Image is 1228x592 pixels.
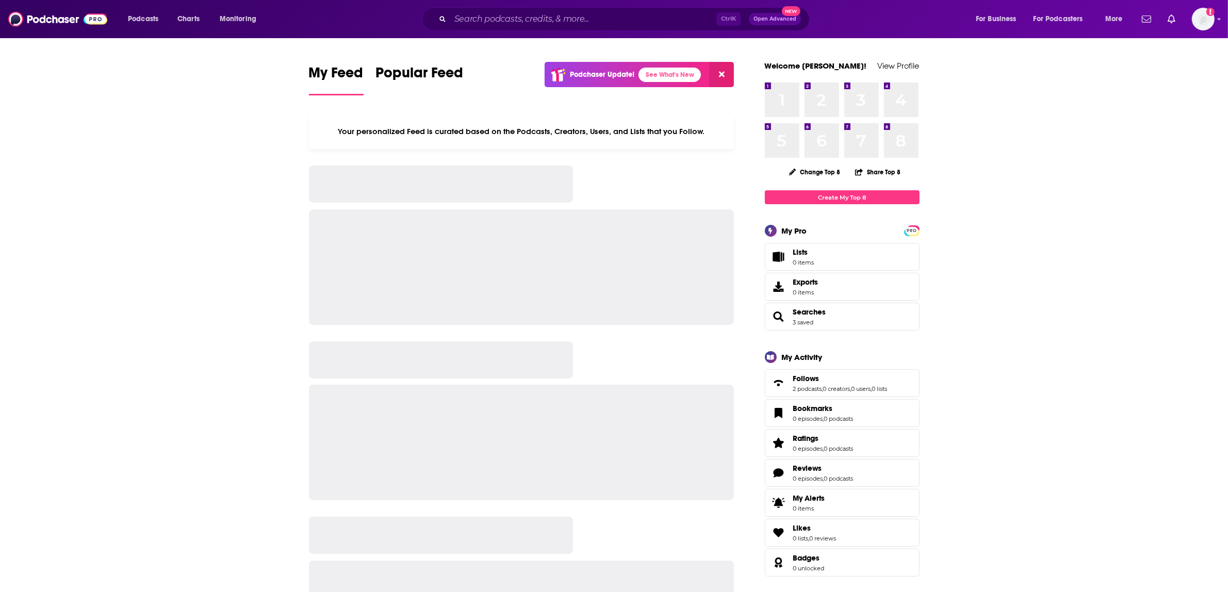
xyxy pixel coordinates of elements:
[793,319,814,326] a: 3 saved
[793,445,823,452] a: 0 episodes
[793,374,888,383] a: Follows
[309,64,364,88] span: My Feed
[768,525,789,540] a: Likes
[822,385,823,392] span: ,
[220,12,256,26] span: Monitoring
[793,404,833,413] span: Bookmarks
[793,523,837,533] a: Likes
[765,61,867,71] a: Welcome [PERSON_NAME]!
[638,68,701,82] a: See What's New
[793,248,814,257] span: Lists
[793,535,809,542] a: 0 lists
[855,162,901,182] button: Share Top 8
[793,553,825,563] a: Badges
[768,279,789,294] span: Exports
[765,519,920,547] span: Likes
[1027,11,1098,27] button: open menu
[793,434,854,443] a: Ratings
[716,12,741,26] span: Ctrl K
[793,434,819,443] span: Ratings
[1206,8,1215,16] svg: Add a profile image
[782,6,800,16] span: New
[793,404,854,413] a: Bookmarks
[850,385,852,392] span: ,
[768,376,789,390] a: Follows
[852,385,871,392] a: 0 users
[128,12,158,26] span: Podcasts
[768,309,789,324] a: Searches
[793,494,825,503] span: My Alerts
[376,64,464,88] span: Popular Feed
[177,12,200,26] span: Charts
[793,307,826,317] a: Searches
[570,70,634,79] p: Podchaser Update!
[793,523,811,533] span: Likes
[212,11,270,27] button: open menu
[765,399,920,427] span: Bookmarks
[765,303,920,331] span: Searches
[765,549,920,577] span: Badges
[450,11,716,27] input: Search podcasts, credits, & more...
[309,64,364,95] a: My Feed
[823,475,824,482] span: ,
[765,273,920,301] a: Exports
[824,415,854,422] a: 0 podcasts
[969,11,1029,27] button: open menu
[754,17,796,22] span: Open Advanced
[765,429,920,457] span: Ratings
[824,475,854,482] a: 0 podcasts
[749,13,801,25] button: Open AdvancedNew
[765,243,920,271] a: Lists
[1164,10,1180,28] a: Show notifications dropdown
[906,226,918,234] a: PRO
[768,406,789,420] a: Bookmarks
[793,277,818,287] span: Exports
[793,415,823,422] a: 0 episodes
[793,385,822,392] a: 2 podcasts
[1098,11,1136,27] button: open menu
[793,475,823,482] a: 0 episodes
[768,496,789,510] span: My Alerts
[878,61,920,71] a: View Profile
[121,11,172,27] button: open menu
[793,553,820,563] span: Badges
[768,555,789,570] a: Badges
[782,352,823,362] div: My Activity
[782,226,807,236] div: My Pro
[793,464,822,473] span: Reviews
[1105,12,1123,26] span: More
[1192,8,1215,30] img: User Profile
[171,11,206,27] a: Charts
[793,289,818,296] span: 0 items
[768,436,789,450] a: Ratings
[1138,10,1155,28] a: Show notifications dropdown
[793,374,820,383] span: Follows
[872,385,888,392] a: 0 lists
[824,445,854,452] a: 0 podcasts
[871,385,872,392] span: ,
[765,489,920,517] a: My Alerts
[793,248,808,257] span: Lists
[1192,8,1215,30] span: Logged in as nicole.koremenos
[768,466,789,480] a: Reviews
[376,64,464,95] a: Popular Feed
[765,190,920,204] a: Create My Top 8
[823,415,824,422] span: ,
[432,7,820,31] div: Search podcasts, credits, & more...
[823,385,850,392] a: 0 creators
[976,12,1017,26] span: For Business
[809,535,810,542] span: ,
[906,227,918,235] span: PRO
[793,505,825,512] span: 0 items
[793,259,814,266] span: 0 items
[1034,12,1083,26] span: For Podcasters
[1192,8,1215,30] button: Show profile menu
[793,565,825,572] a: 0 unlocked
[8,9,107,29] img: Podchaser - Follow, Share and Rate Podcasts
[810,535,837,542] a: 0 reviews
[765,459,920,487] span: Reviews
